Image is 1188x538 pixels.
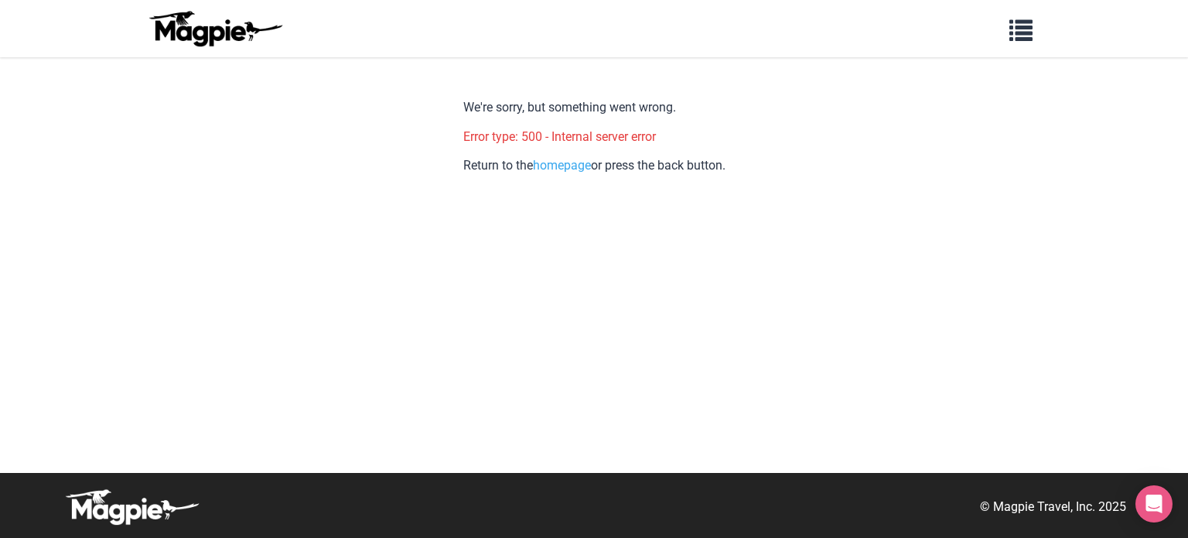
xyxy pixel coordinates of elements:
[145,10,285,47] img: logo-ab69f6fb50320c5b225c76a69d11143b.png
[463,127,725,147] p: Error type: 500 - Internal server error
[463,156,725,176] p: Return to the or press the back button.
[62,488,201,526] img: logo-white-d94fa1abed81b67a048b3d0f0ab5b955.png
[980,497,1126,517] p: © Magpie Travel, Inc. 2025
[533,158,591,173] a: homepage
[463,98,725,118] p: We're sorry, but something went wrong.
[1135,485,1173,523] div: Open Intercom Messenger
